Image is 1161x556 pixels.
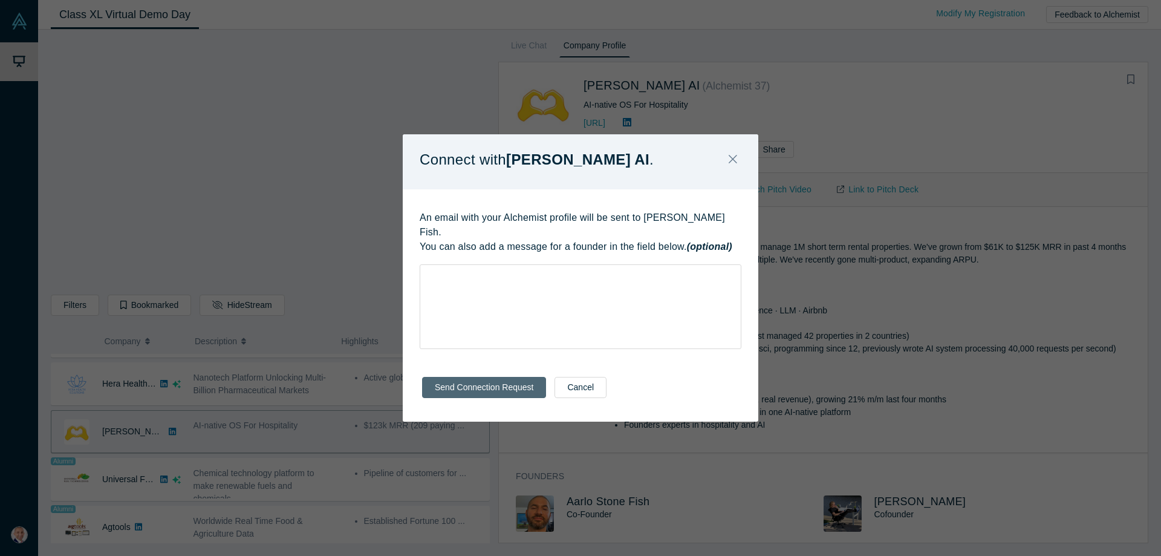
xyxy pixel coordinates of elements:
div: rdw-editor [428,269,733,281]
strong: (optional) [687,241,732,252]
p: Connect with . [420,147,654,172]
div: rdw-wrapper [420,264,741,349]
button: Close [720,147,746,173]
p: An email with your Alchemist profile will be sent to [PERSON_NAME] Fish. You can also add a messa... [420,211,741,254]
button: Send Connection Request [422,377,546,398]
strong: [PERSON_NAME] AI [506,151,649,168]
button: Cancel [554,377,607,398]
